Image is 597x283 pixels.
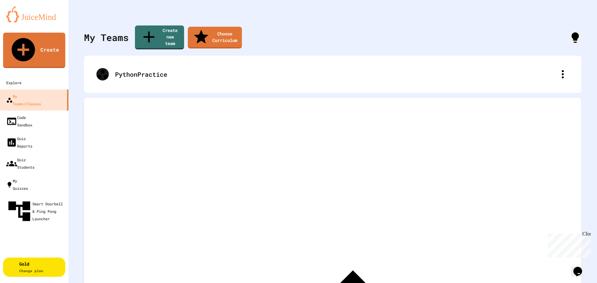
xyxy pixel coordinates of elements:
div: Gold [19,261,43,274]
div: How it works [569,31,581,44]
span: Change plan [19,268,43,273]
div: PythonPractice [115,70,557,79]
div: Quiz Reports [6,135,32,150]
div: My Teams [84,30,129,44]
div: My Quizzes [6,177,28,192]
div: Code Sandbox [6,114,32,129]
img: logo-orange.svg [6,6,62,22]
a: Choose Curriculum [188,27,242,48]
div: Smart Doorbell & Ping Pong Launcher [6,198,66,224]
div: Quiz Students [6,156,35,171]
iframe: chat widget [545,231,591,258]
div: Explore [6,79,21,86]
iframe: chat widget [571,258,591,277]
a: Create [3,33,65,68]
a: Create new team [135,25,184,49]
div: Chat with us now!Close [2,2,43,39]
div: My Teams/Classes [6,93,41,107]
